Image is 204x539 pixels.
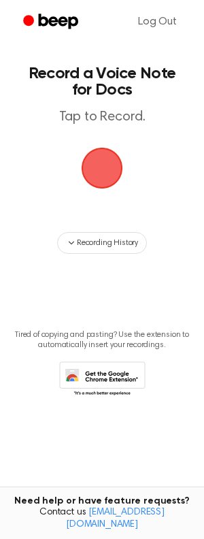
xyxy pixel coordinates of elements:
[82,148,122,189] img: Beep Logo
[11,330,193,350] p: Tired of copying and pasting? Use the extension to automatically insert your recordings.
[8,507,196,531] span: Contact us
[77,237,138,249] span: Recording History
[124,5,190,38] a: Log Out
[24,65,180,98] h1: Record a Voice Note for Docs
[24,109,180,126] p: Tap to Record.
[66,508,165,529] a: [EMAIL_ADDRESS][DOMAIN_NAME]
[14,9,90,35] a: Beep
[57,232,147,254] button: Recording History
